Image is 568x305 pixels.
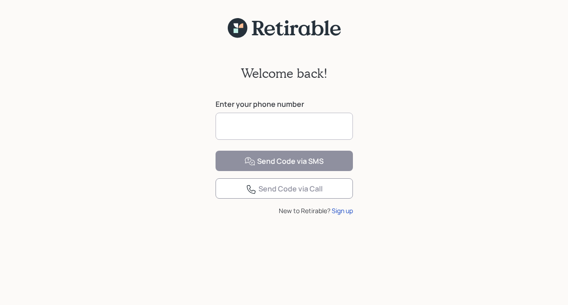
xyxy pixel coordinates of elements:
[216,99,353,109] label: Enter your phone number
[246,184,323,195] div: Send Code via Call
[216,206,353,215] div: New to Retirable?
[216,178,353,199] button: Send Code via Call
[241,66,328,81] h2: Welcome back!
[216,151,353,171] button: Send Code via SMS
[332,206,353,215] div: Sign up
[244,156,324,167] div: Send Code via SMS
